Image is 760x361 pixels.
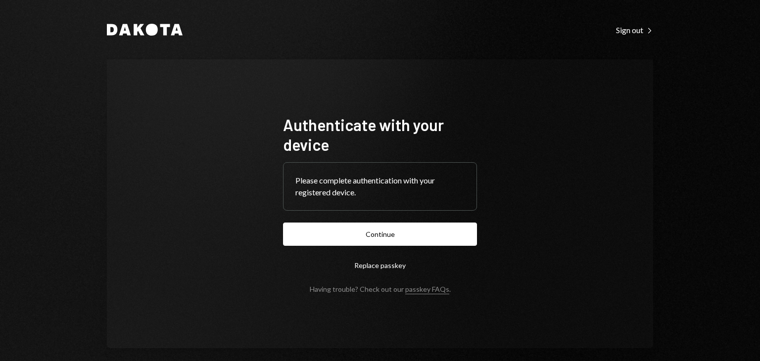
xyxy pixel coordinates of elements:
[283,254,477,277] button: Replace passkey
[283,115,477,154] h1: Authenticate with your device
[283,223,477,246] button: Continue
[616,25,653,35] div: Sign out
[616,24,653,35] a: Sign out
[310,285,451,293] div: Having trouble? Check out our .
[295,175,465,198] div: Please complete authentication with your registered device.
[405,285,449,294] a: passkey FAQs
